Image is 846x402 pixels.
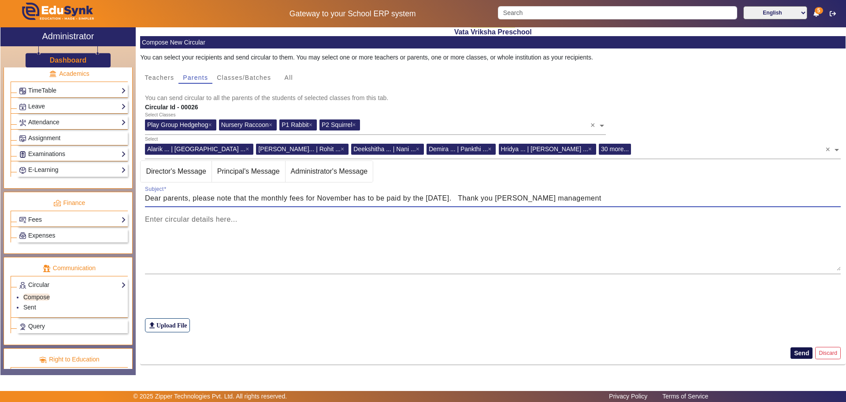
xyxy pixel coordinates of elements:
[11,355,128,364] p: Right to Education
[183,74,208,81] span: Parents
[141,161,211,182] span: Director's Message
[245,145,251,153] span: ×
[322,121,352,128] span: P2 Squirrel
[258,145,340,153] span: [PERSON_NAME]... | Rohit ...
[145,186,164,192] mat-label: Subject
[282,121,308,128] span: P1 Rabbit
[145,193,841,204] input: Subject
[0,27,136,46] a: Administrator
[145,93,841,103] mat-card-subtitle: You can send circular to all the parents of the students of selected classes from this tab.
[28,134,60,141] span: Assignment
[19,321,126,331] a: Query
[309,121,315,128] span: ×
[134,392,287,401] p: © 2025 Zipper Technologies Pvt. Ltd. All rights reserved.
[148,321,156,330] mat-icon: file_upload
[208,121,214,128] span: ×
[147,121,208,128] span: Play Group Hedgehog
[19,133,126,143] a: Assignment
[11,264,128,273] p: Communication
[216,9,489,19] h5: Gateway to your School ERP system
[49,70,57,78] img: academic.png
[498,6,737,19] input: Search
[140,28,846,36] h2: Vata Vriksha Preschool
[11,69,128,78] p: Academics
[658,391,712,402] a: Terms of Service
[11,198,128,208] p: Finance
[39,356,47,364] img: rte.png
[140,36,846,48] mat-card-header: Compose New Circular
[815,347,841,359] button: Discard
[42,31,94,41] h2: Administrator
[23,304,36,311] a: Sent
[601,145,629,153] span: 30 more...
[341,145,346,153] span: ×
[285,74,293,81] span: All
[23,294,50,301] a: Compose
[140,53,846,62] div: You can select your recipients and send circular to them. You may select one or more teachers or ...
[19,135,26,142] img: Assignments.png
[19,232,26,239] img: Payroll.png
[825,141,833,155] span: Clear all
[43,264,51,272] img: communication.png
[416,145,422,153] span: ×
[19,324,26,330] img: Support-tickets.png
[145,112,175,119] div: Select Classes
[790,347,813,359] button: Send
[145,136,158,143] div: Select
[221,121,269,128] span: Nursery Raccoon
[352,121,358,128] span: ×
[501,145,588,153] span: Hridya ... | [PERSON_NAME] ...
[269,121,275,128] span: ×
[217,74,271,81] span: Classes/Batches
[286,161,373,182] span: Administrator's Message
[147,145,245,153] span: Alarik ... | [GEOGRAPHIC_DATA] ...
[145,74,174,81] span: Teachers
[588,145,594,153] span: ×
[605,391,652,402] a: Privacy Policy
[28,232,55,239] span: Expenses
[145,104,198,111] b: Circular Id - 00026
[212,161,285,182] span: Principal's Message
[19,231,126,241] a: Expenses
[53,199,61,207] img: finance.png
[49,56,87,65] a: Dashboard
[488,145,493,153] span: ×
[429,145,488,153] span: Demira ... | Pankthi ...
[145,318,190,332] label: Upload File
[28,323,45,330] span: Query
[353,145,416,153] span: Deekshitha ... | Nani ...
[815,7,823,14] span: 5
[50,56,87,64] h3: Dashboard
[590,116,598,130] span: Clear all
[145,216,237,223] mat-label: Enter circular details here...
